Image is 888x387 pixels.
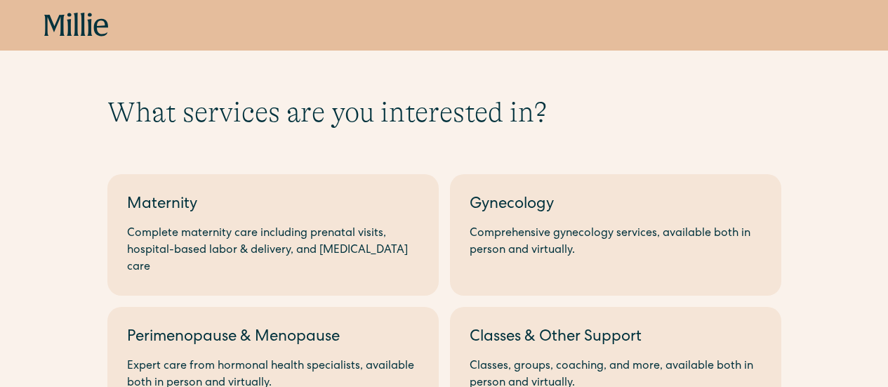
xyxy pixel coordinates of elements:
div: Comprehensive gynecology services, available both in person and virtually. [470,225,762,259]
div: Gynecology [470,194,762,217]
div: Complete maternity care including prenatal visits, hospital-based labor & delivery, and [MEDICAL_... [127,225,419,276]
div: Perimenopause & Menopause [127,327,419,350]
div: Maternity [127,194,419,217]
div: Classes & Other Support [470,327,762,350]
h1: What services are you interested in? [107,96,781,129]
a: GynecologyComprehensive gynecology services, available both in person and virtually. [450,174,781,296]
a: MaternityComplete maternity care including prenatal visits, hospital-based labor & delivery, and ... [107,174,439,296]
